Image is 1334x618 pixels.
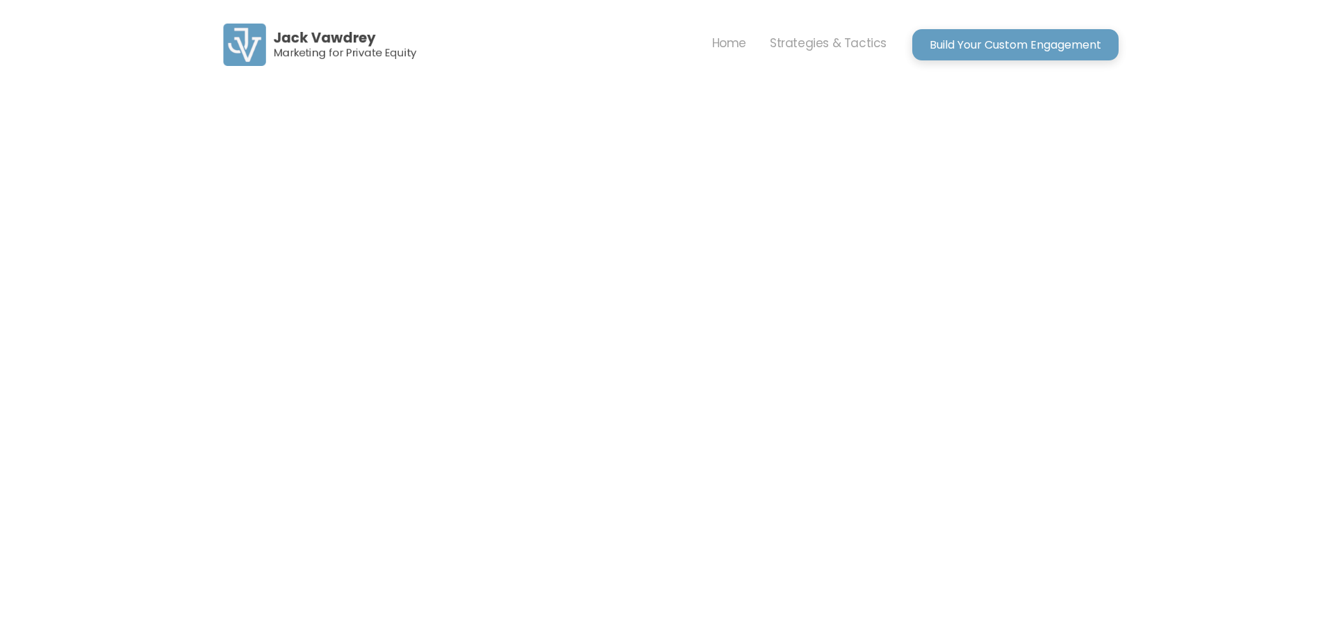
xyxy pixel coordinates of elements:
a: home [215,14,424,75]
a: Strategies & Tactics [758,21,898,68]
p: Home [712,33,746,54]
p: Strategies & Tactics [770,33,887,54]
a: Build Your Custom Engagement [912,29,1119,60]
a: Home [700,21,758,68]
